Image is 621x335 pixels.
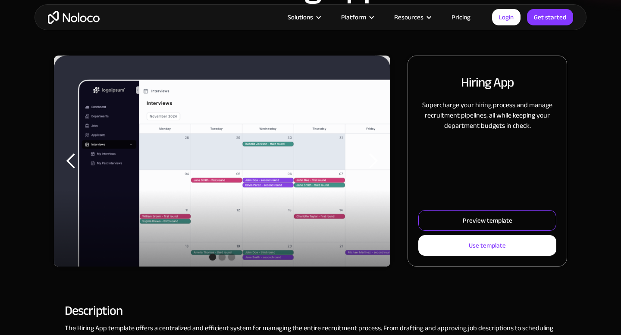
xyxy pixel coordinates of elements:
[228,254,235,261] div: Show slide 3 of 3
[341,12,366,23] div: Platform
[330,12,383,23] div: Platform
[356,56,390,267] div: next slide
[54,56,390,267] div: carousel
[461,73,514,91] h2: Hiring App
[48,11,100,24] a: home
[219,254,226,261] div: Show slide 2 of 3
[209,254,216,261] div: Show slide 1 of 3
[463,215,512,226] div: Preview template
[418,210,556,231] a: Preview template
[383,12,441,23] div: Resources
[418,140,556,150] p: ‍
[469,240,506,251] div: Use template
[492,9,521,25] a: Login
[65,307,556,314] h2: Description
[288,12,313,23] div: Solutions
[394,12,423,23] div: Resources
[54,56,390,267] div: 1 of 3
[441,12,481,23] a: Pricing
[54,56,88,267] div: previous slide
[527,9,573,25] a: Get started
[418,100,556,131] p: Supercharge your hiring process and manage recruitment pipelines, all while keeping your departme...
[418,235,556,256] a: Use template
[277,12,330,23] div: Solutions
